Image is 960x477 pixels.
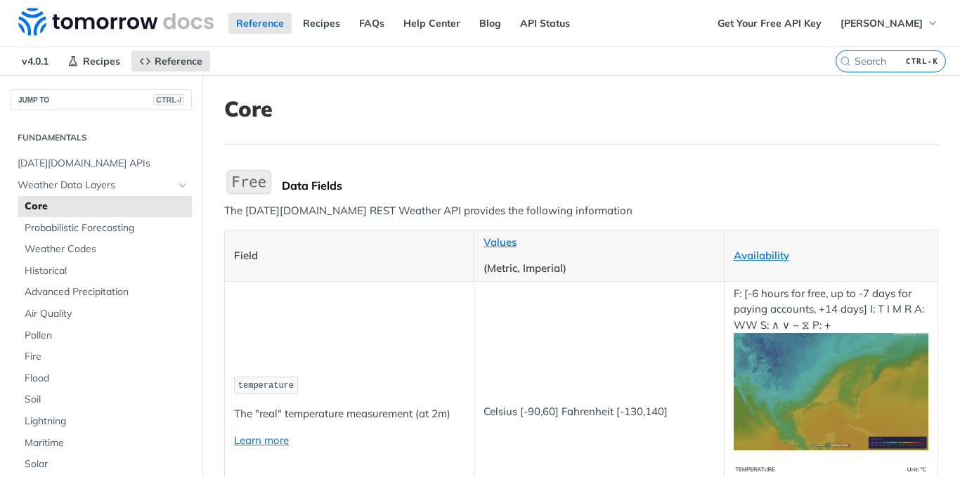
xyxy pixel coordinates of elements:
[18,454,192,475] a: Solar
[18,282,192,303] a: Advanced Precipitation
[25,436,188,450] span: Maritime
[18,218,192,239] a: Probabilistic Forecasting
[734,249,789,262] a: Availability
[11,89,192,110] button: JUMP TOCTRL-/
[83,55,120,67] span: Recipes
[351,13,392,34] a: FAQs
[14,51,56,72] span: v4.0.1
[18,157,188,171] span: [DATE][DOMAIN_NAME] APIs
[60,51,128,72] a: Recipes
[512,13,578,34] a: API Status
[734,286,929,450] p: F: [-6 hours for free, up to -7 days for paying accounts, +14 days] I: T I M R A: WW S: ∧ ∨ ~ ⧖ P: +
[18,389,192,410] a: Soil
[18,261,192,282] a: Historical
[177,180,188,191] button: Hide subpages for Weather Data Layers
[734,384,929,397] span: Expand image
[25,264,188,278] span: Historical
[25,457,188,471] span: Solar
[710,13,829,34] a: Get Your Free API Key
[18,196,192,217] a: Core
[11,153,192,174] a: [DATE][DOMAIN_NAME] APIs
[25,350,188,364] span: Fire
[396,13,468,34] a: Help Center
[18,8,214,36] img: Tomorrow.io Weather API Docs
[224,96,938,122] h1: Core
[155,55,202,67] span: Reference
[25,393,188,407] span: Soil
[18,303,192,325] a: Air Quality
[18,433,192,454] a: Maritime
[472,13,509,34] a: Blog
[18,325,192,346] a: Pollen
[131,51,210,72] a: Reference
[224,203,938,219] p: The [DATE][DOMAIN_NAME] REST Weather API provides the following information
[841,17,923,30] span: [PERSON_NAME]
[25,285,188,299] span: Advanced Precipitation
[18,178,174,192] span: Weather Data Layers
[25,372,188,386] span: Flood
[153,94,184,105] span: CTRL-/
[25,329,188,343] span: Pollen
[282,178,938,192] div: Data Fields
[25,242,188,256] span: Weather Codes
[840,55,851,67] svg: Search
[234,433,289,447] a: Learn more
[18,239,192,260] a: Weather Codes
[484,235,517,249] a: Values
[484,404,714,420] p: Celsius [-90,60] Fahrenheit [-130,140]
[238,381,294,391] span: temperature
[25,221,188,235] span: Probabilistic Forecasting
[25,307,188,321] span: Air Quality
[25,414,188,429] span: Lightning
[234,248,465,264] p: Field
[11,175,192,196] a: Weather Data LayersHide subpages for Weather Data Layers
[228,13,292,34] a: Reference
[484,261,714,277] p: (Metric, Imperial)
[833,13,946,34] button: [PERSON_NAME]
[902,54,942,68] kbd: CTRL-K
[18,346,192,367] a: Fire
[18,411,192,432] a: Lightning
[25,200,188,214] span: Core
[18,368,192,389] a: Flood
[295,13,348,34] a: Recipes
[234,406,465,422] p: The "real" temperature measurement (at 2m)
[11,131,192,144] h2: Fundamentals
